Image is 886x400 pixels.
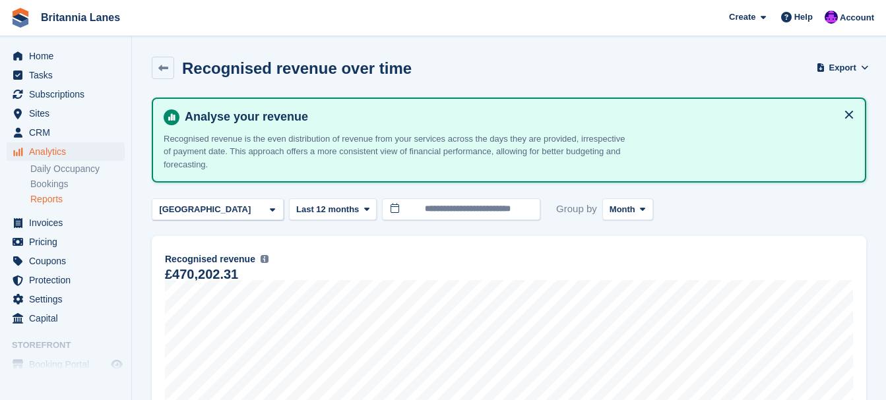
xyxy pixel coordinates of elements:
[29,47,108,65] span: Home
[7,85,125,103] a: menu
[7,355,125,374] a: menu
[7,309,125,328] a: menu
[261,255,269,263] img: icon-info-grey-7440780725fd019a000dd9b08b2336e03edf1995a4989e88bcd33f0948082b44.svg
[7,252,125,270] a: menu
[7,290,125,308] a: menu
[7,233,125,251] a: menu
[289,198,377,220] button: Last 12 months
[840,11,874,24] span: Account
[29,355,108,374] span: Booking Portal
[29,252,108,270] span: Coupons
[29,233,108,251] span: Pricing
[30,193,125,206] a: Reports
[819,57,866,78] button: Export
[165,252,255,266] span: Recognised revenue
[29,290,108,308] span: Settings
[109,357,125,372] a: Preview store
[30,163,125,175] a: Daily Occupancy
[30,178,125,190] a: Bookings
[164,132,625,171] p: Recognised revenue is the even distribution of revenue from your services across the days they ar...
[602,198,653,220] button: Month
[610,203,635,216] span: Month
[36,7,125,28] a: Britannia Lanes
[179,109,854,125] h4: Analyse your revenue
[7,104,125,123] a: menu
[182,59,412,77] h2: Recognised revenue over time
[7,271,125,289] a: menu
[29,271,108,289] span: Protection
[157,203,256,216] div: [GEOGRAPHIC_DATA]
[12,339,131,352] span: Storefront
[29,142,108,161] span: Analytics
[29,123,108,142] span: CRM
[7,214,125,232] a: menu
[825,11,838,24] img: Mark Lane
[7,123,125,142] a: menu
[7,142,125,161] a: menu
[29,104,108,123] span: Sites
[556,198,597,220] span: Group by
[729,11,755,24] span: Create
[165,269,238,280] div: £470,202.31
[29,66,108,84] span: Tasks
[7,47,125,65] a: menu
[29,85,108,103] span: Subscriptions
[11,8,30,28] img: stora-icon-8386f47178a22dfd0bd8f6a31ec36ba5ce8667c1dd55bd0f319d3a0aa187defe.svg
[296,203,359,216] span: Last 12 months
[794,11,813,24] span: Help
[29,214,108,232] span: Invoices
[829,61,856,74] span: Export
[7,66,125,84] a: menu
[29,309,108,328] span: Capital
